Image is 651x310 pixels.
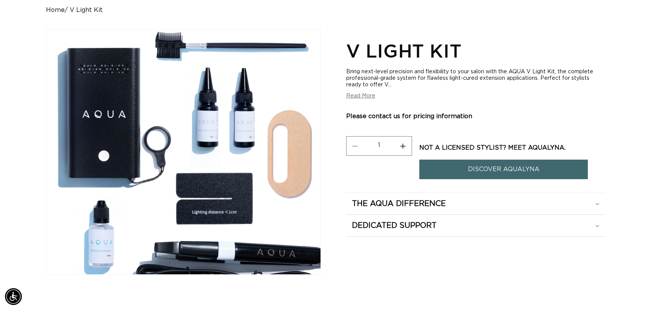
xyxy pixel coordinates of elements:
div: Bring next-level precision and flexibility to your salon with the AQUA V Light Kit, the complete ... [346,69,605,88]
summary: Dedicated Support [346,215,605,236]
p: Please contact us for pricing information [346,112,472,121]
h2: Dedicated Support [352,221,437,231]
button: Read More [346,93,375,99]
a: DISCOVER AQUALYNA [419,160,588,179]
h2: The Aqua Difference [352,199,446,209]
span: V Light Kit [70,7,103,14]
media-gallery: Gallery Viewer [46,29,321,290]
p: Not a Licensed stylist? Meet Aqualyna. [419,142,588,153]
summary: The Aqua Difference [346,193,605,214]
h1: V Light Kit [346,39,605,63]
nav: breadcrumbs [46,7,605,14]
iframe: Chat Widget [613,273,651,310]
div: Accessibility Menu [5,288,22,305]
a: Home [46,7,65,14]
